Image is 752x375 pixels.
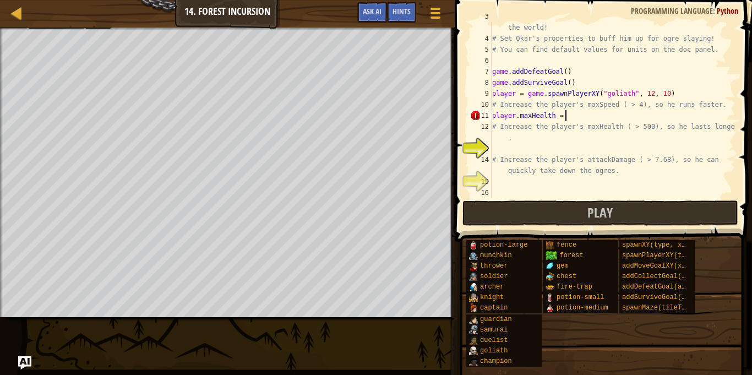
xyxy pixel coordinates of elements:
span: munchkin [480,252,512,259]
span: Hints [393,6,411,17]
img: portrait.png [546,241,554,249]
button: Show game menu [422,2,449,28]
img: portrait.png [469,262,478,270]
span: fire-trap [557,283,592,291]
img: portrait.png [469,241,478,249]
span: potion-medium [557,304,608,312]
img: portrait.png [469,303,478,312]
div: 4 [470,33,492,44]
div: 13 [470,143,492,154]
span: spawnPlayerXY(type, x, y) [622,252,721,259]
img: portrait.png [546,262,554,270]
span: addMoveGoalXY(x, y) [622,262,697,270]
span: : [713,6,717,16]
button: Ask AI [357,2,387,23]
span: thrower [480,262,508,270]
span: potion-small [557,294,604,301]
button: Play [462,200,738,226]
img: portrait.png [546,272,554,281]
div: 7 [470,66,492,77]
span: Python [717,6,738,16]
span: duelist [480,336,508,344]
span: samurai [480,326,508,334]
img: portrait.png [469,346,478,355]
div: 5 [470,44,492,55]
span: forest [559,252,583,259]
div: 8 [470,77,492,88]
span: archer [480,283,504,291]
div: 11 [470,110,492,121]
span: chest [557,273,576,280]
div: 16 [470,187,492,198]
img: portrait.png [469,357,478,366]
span: gem [557,262,569,270]
button: Ask AI [18,356,31,369]
img: portrait.png [546,303,554,312]
img: portrait.png [469,293,478,302]
span: spawnXY(type, x, y) [622,241,697,249]
span: captain [480,304,508,312]
div: 15 [470,176,492,187]
img: portrait.png [469,325,478,334]
img: trees_1.png [546,251,557,260]
span: potion-large [480,241,527,249]
span: addCollectGoal(amount) [622,273,709,280]
img: portrait.png [546,282,554,291]
img: portrait.png [469,272,478,281]
img: portrait.png [469,315,478,324]
img: portrait.png [546,293,554,302]
span: Programming language [631,6,713,16]
div: 6 [470,55,492,66]
div: 14 [470,154,492,176]
span: spawnMaze(tileType, seed) [622,304,721,312]
div: 3 [470,11,492,33]
span: Play [587,204,613,221]
span: knight [480,294,504,301]
span: Ask AI [363,6,382,17]
span: addSurviveGoal(seconds) [622,294,713,301]
img: portrait.png [469,336,478,345]
span: addDefeatGoal(amount) [622,283,705,291]
div: 12 [470,121,492,143]
div: 9 [470,88,492,99]
span: champion [480,357,512,365]
span: fence [557,241,576,249]
span: guardian [480,316,512,323]
span: goliath [480,347,508,355]
img: portrait.png [469,282,478,291]
span: soldier [480,273,508,280]
div: 10 [470,99,492,110]
img: portrait.png [469,251,478,260]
